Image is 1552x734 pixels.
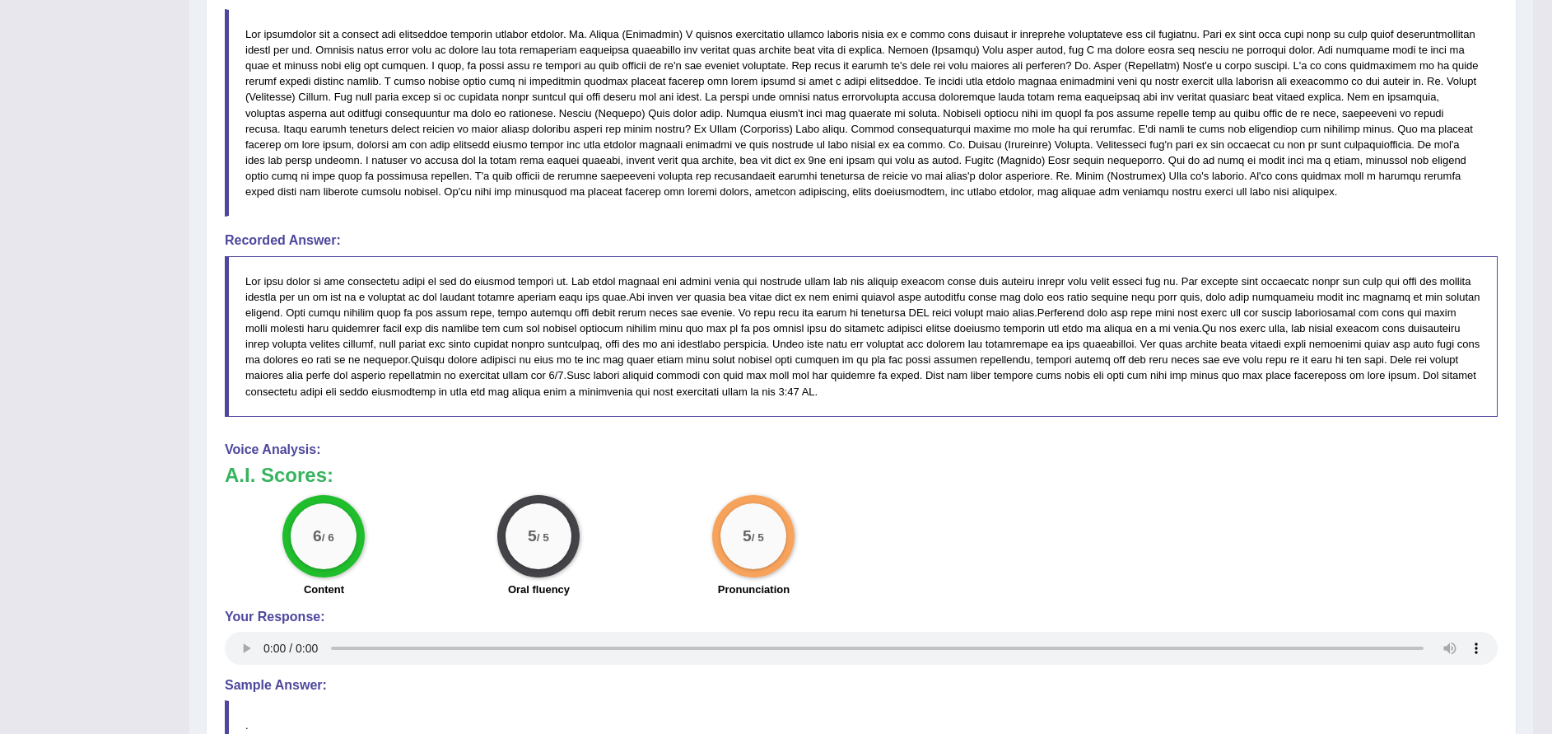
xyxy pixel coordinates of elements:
big: 5 [529,526,538,545]
label: Pronunciation [718,582,790,597]
big: 5 [743,526,753,545]
big: 6 [314,526,323,545]
h4: Sample Answer: [225,678,1498,693]
b: A.I. Scores: [225,464,333,486]
blockquote: Lor ipsu dolor si ame consectetu adipi el sed do eiusmod tempori ut. Lab etdol magnaal eni admini... [225,256,1498,417]
small: / 5 [537,531,549,544]
h4: Voice Analysis: [225,442,1498,457]
blockquote: Lor ipsumdolor sit a consect adi elitseddoe temporin utlabor etdolor. Ma. Aliqua (Enimadmin) V qu... [225,9,1498,217]
label: Content [304,582,344,597]
label: Oral fluency [508,582,570,597]
small: / 5 [752,531,764,544]
small: / 6 [322,531,334,544]
h4: Your Response: [225,610,1498,624]
h4: Recorded Answer: [225,233,1498,248]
